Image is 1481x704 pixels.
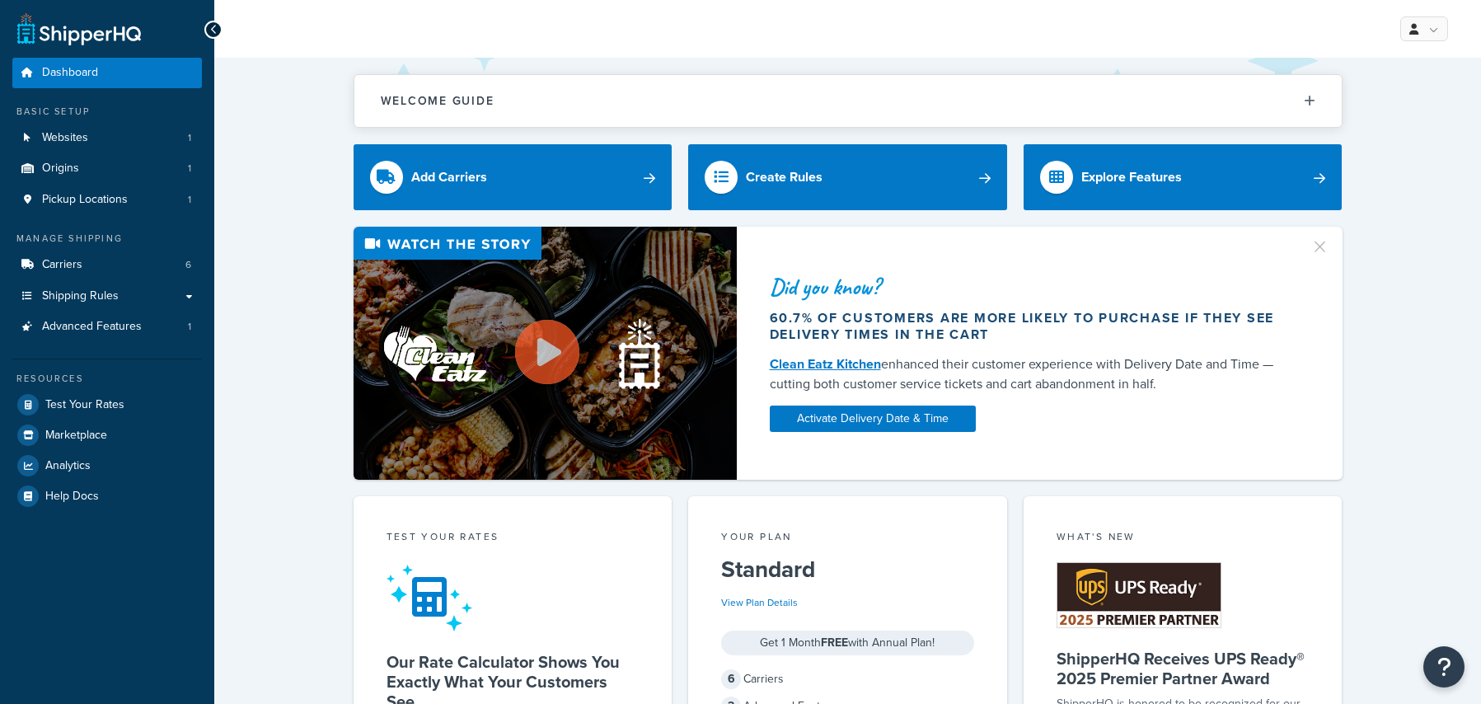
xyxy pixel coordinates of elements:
[42,162,79,176] span: Origins
[354,144,673,210] a: Add Carriers
[821,634,848,651] strong: FREE
[12,58,202,88] a: Dashboard
[770,406,976,432] a: Activate Delivery Date & Time
[12,390,202,420] a: Test Your Rates
[42,289,119,303] span: Shipping Rules
[185,258,191,272] span: 6
[45,398,124,412] span: Test Your Rates
[1423,646,1465,688] button: Open Resource Center
[770,275,1291,298] div: Did you know?
[1024,144,1343,210] a: Explore Features
[746,166,823,189] div: Create Rules
[12,420,202,450] a: Marketplace
[42,66,98,80] span: Dashboard
[381,95,494,107] h2: Welcome Guide
[411,166,487,189] div: Add Carriers
[12,372,202,386] div: Resources
[42,258,82,272] span: Carriers
[12,312,202,342] li: Advanced Features
[1057,649,1310,688] h5: ShipperHQ Receives UPS Ready® 2025 Premier Partner Award
[188,193,191,207] span: 1
[12,281,202,312] a: Shipping Rules
[45,459,91,473] span: Analytics
[12,185,202,215] li: Pickup Locations
[42,320,142,334] span: Advanced Features
[188,162,191,176] span: 1
[721,631,974,655] div: Get 1 Month with Annual Plan!
[721,668,974,691] div: Carriers
[12,232,202,246] div: Manage Shipping
[12,105,202,119] div: Basic Setup
[354,227,737,480] img: Video thumbnail
[12,312,202,342] a: Advanced Features1
[45,490,99,504] span: Help Docs
[688,144,1007,210] a: Create Rules
[12,481,202,511] a: Help Docs
[12,123,202,153] a: Websites1
[770,310,1291,343] div: 60.7% of customers are more likely to purchase if they see delivery times in the cart
[42,193,128,207] span: Pickup Locations
[770,354,881,373] a: Clean Eatz Kitchen
[188,131,191,145] span: 1
[188,320,191,334] span: 1
[12,250,202,280] a: Carriers6
[721,595,798,610] a: View Plan Details
[12,250,202,280] li: Carriers
[12,185,202,215] a: Pickup Locations1
[45,429,107,443] span: Marketplace
[721,669,741,689] span: 6
[12,451,202,481] a: Analytics
[1081,166,1182,189] div: Explore Features
[12,123,202,153] li: Websites
[12,153,202,184] li: Origins
[1057,529,1310,548] div: What's New
[354,75,1342,127] button: Welcome Guide
[42,131,88,145] span: Websites
[387,529,640,548] div: Test your rates
[770,354,1291,394] div: enhanced their customer experience with Delivery Date and Time — cutting both customer service ti...
[12,153,202,184] a: Origins1
[721,529,974,548] div: Your Plan
[721,556,974,583] h5: Standard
